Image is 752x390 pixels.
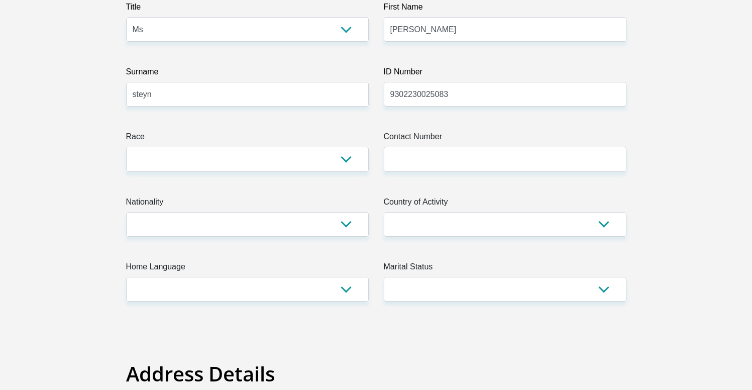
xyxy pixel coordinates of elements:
input: Contact Number [384,147,626,171]
h2: Address Details [126,362,626,386]
label: Country of Activity [384,196,626,212]
label: Race [126,131,369,147]
input: Surname [126,82,369,107]
label: Contact Number [384,131,626,147]
label: First Name [384,1,626,17]
label: Marital Status [384,261,626,277]
label: Surname [126,66,369,82]
label: Home Language [126,261,369,277]
label: ID Number [384,66,626,82]
input: First Name [384,17,626,42]
input: ID Number [384,82,626,107]
label: Title [126,1,369,17]
label: Nationality [126,196,369,212]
